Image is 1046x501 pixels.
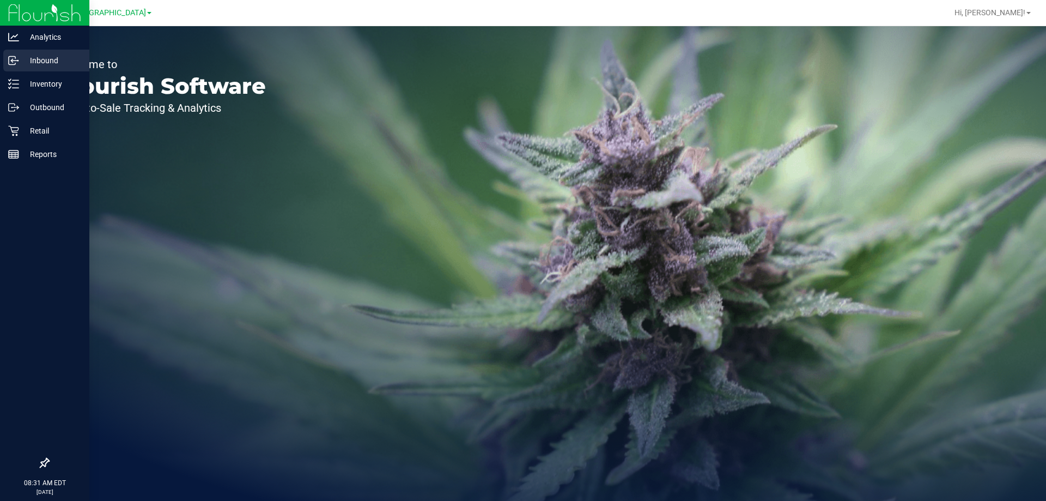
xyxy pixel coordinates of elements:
p: Reports [19,148,84,161]
inline-svg: Analytics [8,32,19,43]
inline-svg: Reports [8,149,19,160]
p: Seed-to-Sale Tracking & Analytics [59,102,266,113]
inline-svg: Inventory [8,79,19,89]
p: Outbound [19,101,84,114]
p: 08:31 AM EDT [5,478,84,488]
p: Flourish Software [59,75,266,97]
p: [DATE] [5,488,84,496]
inline-svg: Retail [8,125,19,136]
p: Analytics [19,31,84,44]
inline-svg: Inbound [8,55,19,66]
inline-svg: Outbound [8,102,19,113]
span: Hi, [PERSON_NAME]! [954,8,1025,17]
p: Inventory [19,77,84,90]
p: Welcome to [59,59,266,70]
span: [GEOGRAPHIC_DATA] [71,8,146,17]
p: Inbound [19,54,84,67]
p: Retail [19,124,84,137]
